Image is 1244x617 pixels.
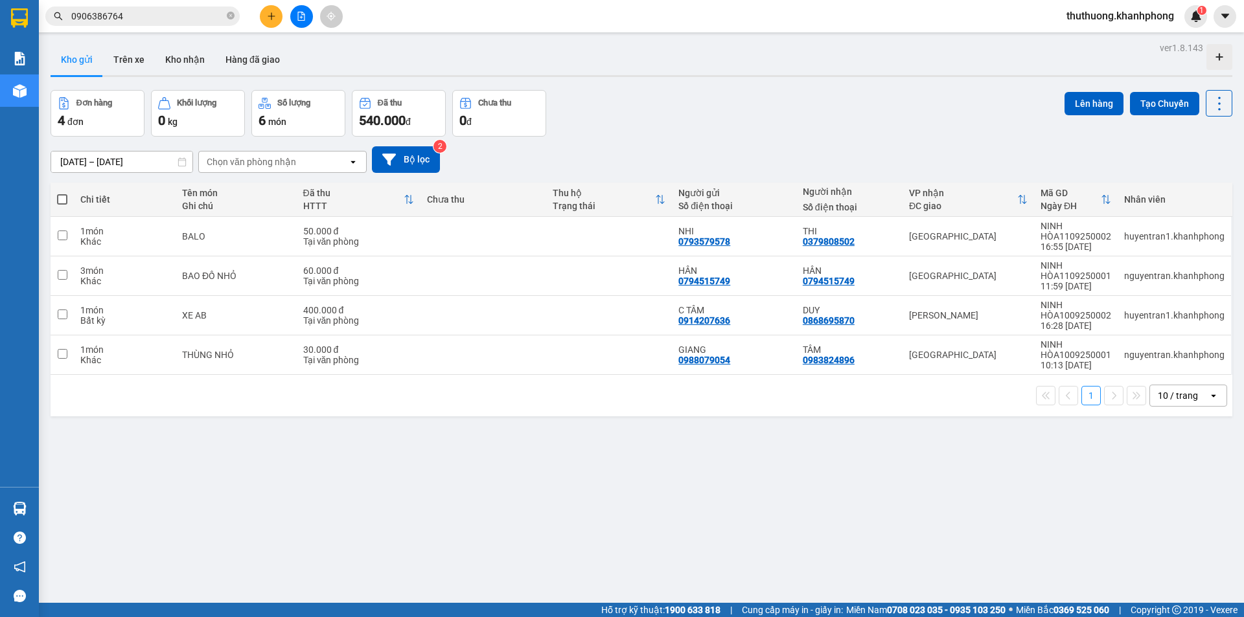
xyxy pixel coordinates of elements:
[303,226,415,236] div: 50.000 đ
[803,276,855,286] div: 0794515749
[14,590,26,602] span: message
[909,310,1028,320] div: [PERSON_NAME]
[303,344,415,355] div: 30.000 đ
[207,155,296,168] div: Chọn văn phòng nhận
[1041,300,1111,320] div: NINH HÒA1009250002
[803,265,896,276] div: HÂN
[1041,260,1111,281] div: NINH HÒA1109250001
[103,44,155,75] button: Trên xe
[182,350,290,360] div: THÙNG NHỎ
[1065,92,1123,115] button: Lên hàng
[1081,386,1101,405] button: 1
[14,561,26,573] span: notification
[803,202,896,212] div: Số điện thoại
[182,201,290,211] div: Ghi chú
[803,226,896,236] div: THI
[348,157,358,167] svg: open
[1054,605,1109,615] strong: 0369 525 060
[320,5,343,28] button: aim
[1190,10,1202,22] img: icon-new-feature
[359,113,406,128] span: 540.000
[678,188,790,198] div: Người gửi
[182,271,290,281] div: BAO ĐỒ NHỎ
[378,98,402,107] div: Đã thu
[13,502,27,515] img: warehouse-icon
[1041,339,1111,360] div: NINH HÒA1009250001
[182,188,290,198] div: Tên món
[80,226,169,236] div: 1 món
[665,605,720,615] strong: 1900 633 818
[268,117,286,127] span: món
[1124,231,1225,241] div: huyentran1.khanhphong
[80,265,169,276] div: 3 món
[459,113,466,128] span: 0
[1130,92,1199,115] button: Tạo Chuyến
[1041,241,1111,252] div: 16:55 [DATE]
[155,44,215,75] button: Kho nhận
[227,10,235,23] span: close-circle
[297,12,306,21] span: file-add
[1208,390,1219,401] svg: open
[909,201,1017,211] div: ĐC giao
[303,315,415,326] div: Tại văn phòng
[1056,8,1184,24] span: thuthuong.khanhphong
[80,344,169,355] div: 1 món
[168,117,178,127] span: kg
[177,98,216,107] div: Khối lượng
[13,84,27,98] img: warehouse-icon
[80,276,169,286] div: Khác
[267,12,276,21] span: plus
[887,605,1006,615] strong: 0708 023 035 - 0935 103 250
[303,355,415,365] div: Tại văn phòng
[678,315,730,326] div: 0914207636
[1124,194,1225,205] div: Nhân viên
[742,603,843,617] span: Cung cấp máy in - giấy in:
[909,188,1017,198] div: VP nhận
[909,231,1028,241] div: [GEOGRAPHIC_DATA]
[406,117,411,127] span: đ
[303,276,415,286] div: Tại văn phòng
[260,5,282,28] button: plus
[80,355,169,365] div: Khác
[303,265,415,276] div: 60.000 đ
[372,146,440,173] button: Bộ lọc
[803,344,896,355] div: TÂM
[327,12,336,21] span: aim
[1197,6,1206,15] sup: 1
[76,98,112,107] div: Đơn hàng
[54,12,63,21] span: search
[182,310,290,320] div: XE AB
[1214,5,1236,28] button: caret-down
[909,350,1028,360] div: [GEOGRAPHIC_DATA]
[227,12,235,19] span: close-circle
[1041,188,1101,198] div: Mã GD
[303,236,415,247] div: Tại văn phòng
[1034,183,1118,217] th: Toggle SortBy
[303,188,404,198] div: Đã thu
[1041,281,1111,291] div: 11:59 [DATE]
[1124,350,1225,360] div: nguyentran.khanhphong
[58,113,65,128] span: 4
[678,305,790,315] div: C TÂM
[553,188,655,198] div: Thu hộ
[478,98,511,107] div: Chưa thu
[846,603,1006,617] span: Miền Nam
[803,305,896,315] div: DUY
[80,315,169,326] div: Bất kỳ
[1199,6,1204,15] span: 1
[1158,389,1198,402] div: 10 / trang
[1041,360,1111,370] div: 10:13 [DATE]
[546,183,672,217] th: Toggle SortBy
[678,344,790,355] div: GIANG
[678,201,790,211] div: Số điện thoại
[1160,41,1203,55] div: ver 1.8.143
[678,226,790,236] div: NHI
[803,186,896,197] div: Người nhận
[151,90,245,137] button: Khối lượng0kg
[259,113,266,128] span: 6
[215,44,290,75] button: Hàng đã giao
[601,603,720,617] span: Hỗ trợ kỹ thuật:
[466,117,472,127] span: đ
[1009,607,1013,612] span: ⚪️
[158,113,165,128] span: 0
